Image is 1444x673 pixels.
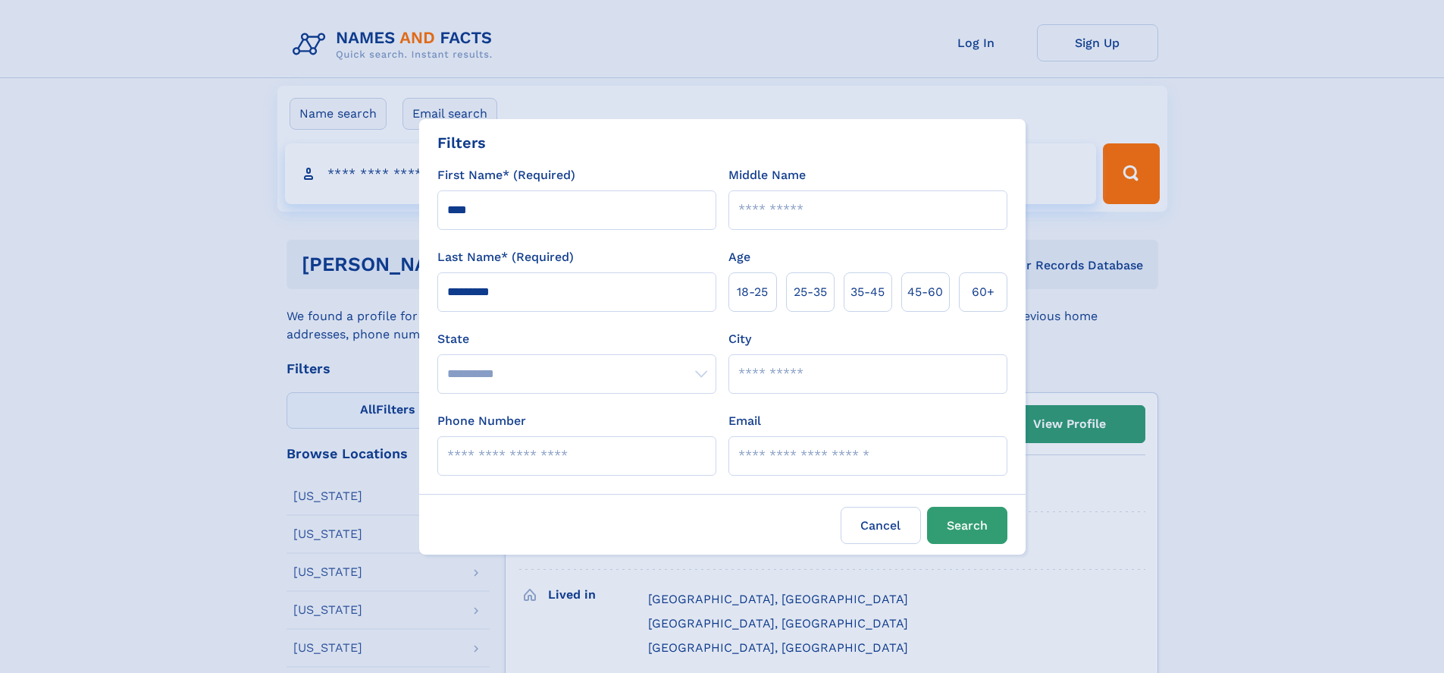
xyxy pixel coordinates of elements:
[794,283,827,301] span: 25‑35
[907,283,943,301] span: 45‑60
[841,507,921,544] label: Cancel
[437,248,574,266] label: Last Name* (Required)
[437,330,716,348] label: State
[728,330,751,348] label: City
[437,131,486,154] div: Filters
[728,166,806,184] label: Middle Name
[728,248,750,266] label: Age
[927,507,1007,544] button: Search
[737,283,768,301] span: 18‑25
[728,412,761,430] label: Email
[437,412,526,430] label: Phone Number
[437,166,575,184] label: First Name* (Required)
[850,283,885,301] span: 35‑45
[972,283,995,301] span: 60+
